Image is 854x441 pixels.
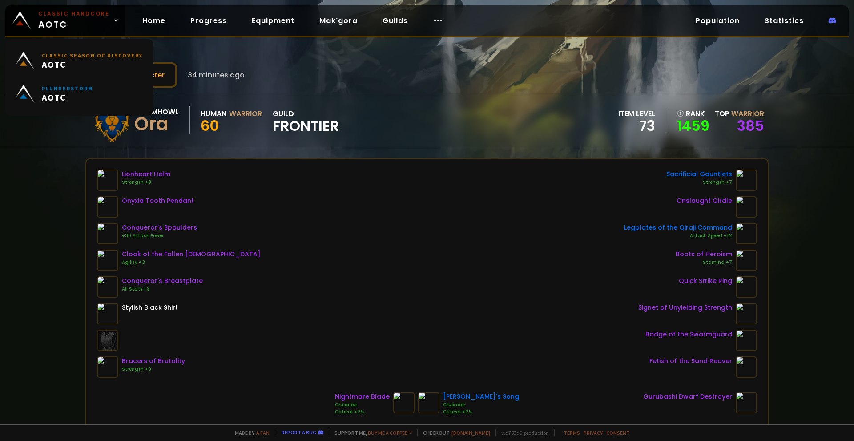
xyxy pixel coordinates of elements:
div: Ora [134,117,179,131]
div: Human [201,108,226,119]
div: All Stats +3 [122,286,203,293]
img: item-19853 [736,392,757,413]
div: Agility +3 [122,259,261,266]
span: Made by [230,429,270,436]
a: Home [135,12,173,30]
a: Classic HardcoreAOTC [5,5,125,36]
img: item-21393 [736,303,757,324]
div: Signet of Unyielding Strength [638,303,732,312]
img: item-15806 [418,392,439,413]
div: Top [715,108,764,119]
span: v. d752d5 - production [495,429,549,436]
img: item-21331 [97,276,118,298]
div: Doomhowl [134,106,179,117]
div: Attack Speed +1% [624,232,732,239]
img: item-19137 [736,196,757,218]
div: Quick Strike Ring [679,276,732,286]
div: Conqueror's Spaulders [122,223,197,232]
span: Warrior [731,109,764,119]
a: Report a bug [282,429,316,436]
div: Cloak of the Fallen [DEMOGRAPHIC_DATA] [122,250,261,259]
div: [PERSON_NAME]'s Song [443,392,519,401]
div: Strength +8 [122,179,170,186]
div: Lionheart Helm [122,170,170,179]
img: item-20577 [393,392,415,413]
div: Legplates of the Qiraji Command [624,223,732,232]
span: Checkout [417,429,490,436]
div: Strength +7 [666,179,732,186]
a: 1459 [677,119,709,133]
small: Plunderstorm [42,85,93,92]
a: Equipment [245,12,302,30]
div: Conqueror's Breastplate [122,276,203,286]
div: Onyxia Tooth Pendant [122,196,194,206]
img: item-21330 [97,223,118,244]
a: Mak'gora [312,12,365,30]
a: a fan [256,429,270,436]
img: item-21710 [97,250,118,271]
div: Critical +2% [335,409,390,416]
small: Classic Season of Discovery [42,52,143,59]
div: Onslaught Girdle [677,196,732,206]
div: Nightmare Blade [335,392,390,401]
div: 73 [618,119,655,133]
img: item-18404 [97,196,118,218]
div: Stamina +7 [676,259,732,266]
img: item-22714 [736,170,757,191]
div: rank [677,108,709,119]
a: Privacy [584,429,603,436]
span: Support me, [329,429,412,436]
img: item-21647 [736,356,757,378]
div: Boots of Heroism [676,250,732,259]
span: AOTC [42,59,143,70]
a: Statistics [757,12,811,30]
a: Terms [564,429,580,436]
div: Sacrificial Gauntlets [666,170,732,179]
a: Consent [606,429,630,436]
div: Strength +9 [122,366,185,373]
a: Population [689,12,747,30]
img: item-18821 [736,276,757,298]
img: item-21495 [736,223,757,244]
div: guild [273,108,339,133]
div: Crusader [335,401,390,409]
img: item-21995 [736,250,757,271]
a: 385 [737,116,764,136]
a: PlunderstormAOTC [11,77,148,110]
img: item-3427 [97,303,118,324]
div: Warrior [229,108,262,119]
a: Buy me a coffee [368,429,412,436]
a: Classic Season of DiscoveryAOTC [11,45,148,77]
div: Stylish Black Shirt [122,303,178,312]
span: Frontier [273,119,339,133]
div: Gurubashi Dwarf Destroyer [643,392,732,401]
span: 34 minutes ago [188,69,245,81]
div: item level [618,108,655,119]
span: 60 [201,116,219,136]
div: Crusader [443,401,519,409]
img: item-21457 [97,356,118,378]
img: item-12640 [97,170,118,191]
div: +30 Attack Power [122,232,197,239]
small: Classic Hardcore [38,10,109,18]
span: AOTC [38,10,109,31]
div: Bracers of Brutality [122,356,185,366]
span: AOTC [42,92,93,103]
a: Guilds [375,12,415,30]
div: Fetish of the Sand Reaver [649,356,732,366]
div: Critical +2% [443,409,519,416]
a: [DOMAIN_NAME] [451,429,490,436]
img: item-21670 [736,330,757,351]
div: Badge of the Swarmguard [645,330,732,339]
a: Progress [183,12,234,30]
